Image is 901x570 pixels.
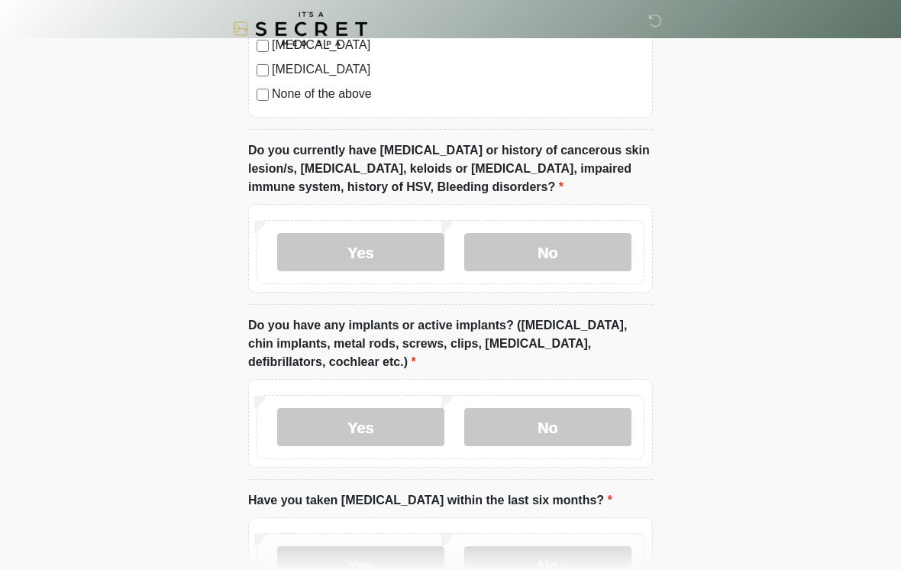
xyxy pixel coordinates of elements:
label: Yes [277,408,444,446]
label: No [464,233,631,271]
label: Do you have any implants or active implants? ([MEDICAL_DATA], chin implants, metal rods, screws, ... [248,316,653,371]
input: None of the above [257,89,269,101]
input: [MEDICAL_DATA] [257,64,269,76]
label: None of the above [272,85,644,103]
label: [MEDICAL_DATA] [272,60,644,79]
label: Yes [277,233,444,271]
label: No [464,408,631,446]
label: Do you currently have [MEDICAL_DATA] or history of cancerous skin lesion/s, [MEDICAL_DATA], keloi... [248,141,653,196]
img: It's A Secret Med Spa Logo [233,11,367,46]
label: Have you taken [MEDICAL_DATA] within the last six months? [248,491,612,510]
